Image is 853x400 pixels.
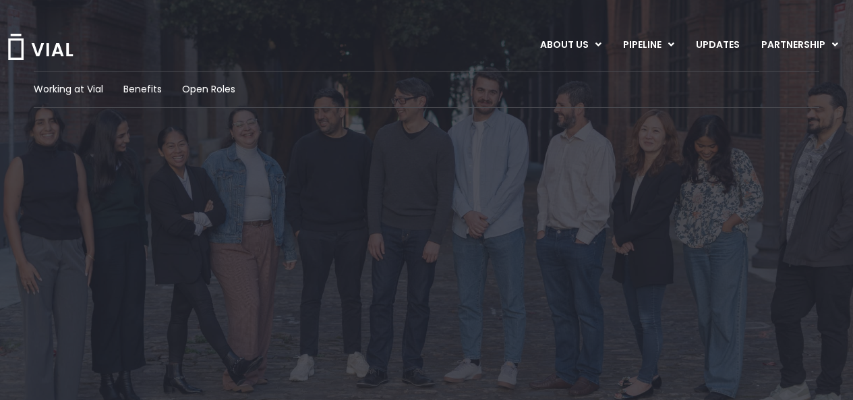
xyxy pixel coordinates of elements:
a: Open Roles [182,82,235,96]
img: Vial Logo [7,34,74,60]
a: UPDATES [685,34,750,57]
a: Benefits [123,82,162,96]
a: Working at Vial [34,82,103,96]
a: ABOUT USMenu Toggle [529,34,612,57]
a: PARTNERSHIPMenu Toggle [751,34,849,57]
a: PIPELINEMenu Toggle [612,34,684,57]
